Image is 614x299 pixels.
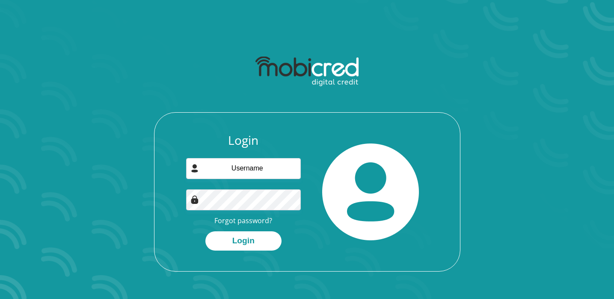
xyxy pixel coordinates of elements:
img: mobicred logo [255,57,359,87]
img: Image [190,195,199,204]
img: user-icon image [190,164,199,173]
input: Username [186,158,301,179]
button: Login [205,231,282,251]
h3: Login [186,133,301,148]
a: Forgot password? [214,216,272,225]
